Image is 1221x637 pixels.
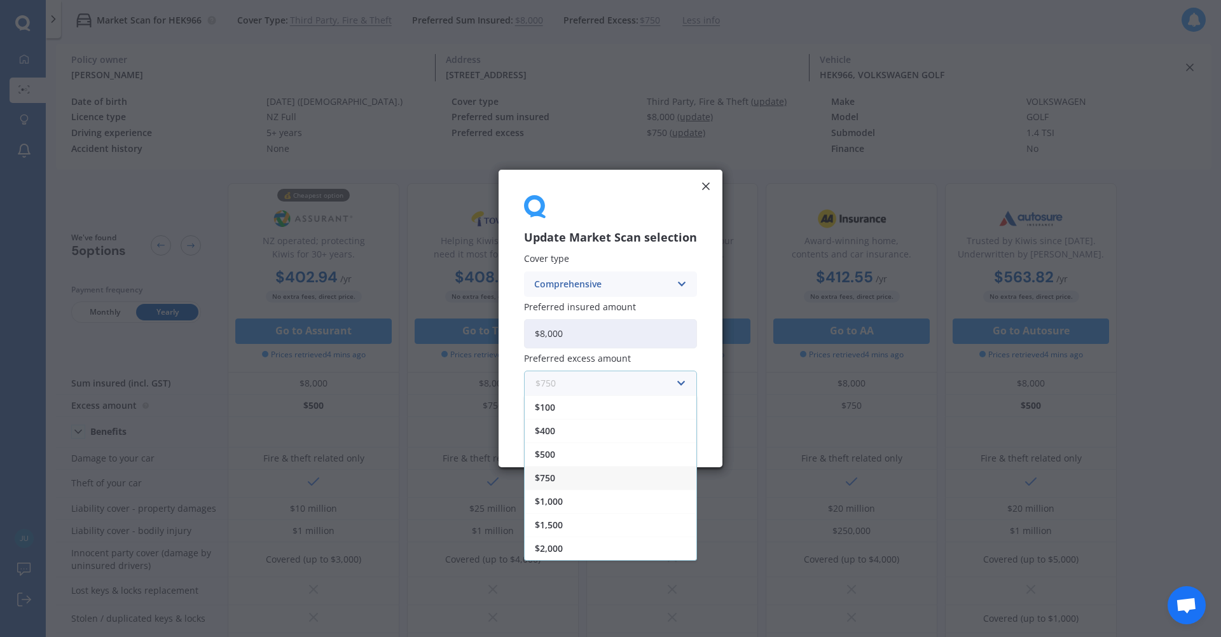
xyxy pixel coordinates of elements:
[535,474,555,483] span: $750
[535,497,563,506] span: $1,000
[535,450,555,459] span: $500
[535,521,563,530] span: $1,500
[524,230,697,245] h3: Update Market Scan selection
[534,277,670,291] div: Comprehensive
[524,319,697,348] input: Enter amount
[535,544,563,553] span: $2,000
[524,253,569,265] span: Cover type
[524,301,636,313] span: Preferred insured amount
[524,352,631,364] span: Preferred excess amount
[535,427,555,435] span: $400
[535,403,555,412] span: $100
[1168,586,1206,624] div: Open chat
